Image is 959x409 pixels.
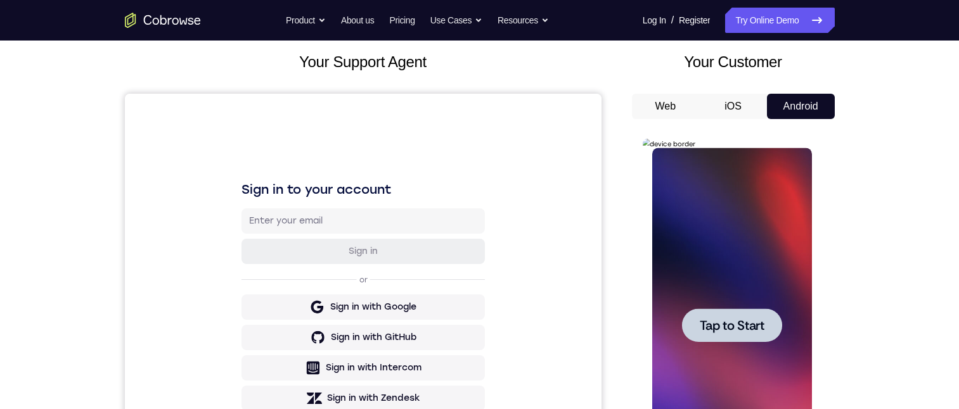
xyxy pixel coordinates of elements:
button: iOS [699,94,767,119]
a: Register [679,8,710,33]
button: Product [286,8,326,33]
a: Go to the home page [125,13,201,28]
h2: Your Customer [632,51,835,73]
div: Sign in with Google [205,207,292,220]
a: Log In [643,8,666,33]
a: Create a new account [214,328,304,337]
button: Android [767,94,835,119]
button: Web [632,94,700,119]
button: Sign in with Zendesk [117,292,360,317]
p: or [232,181,245,191]
div: Sign in with GitHub [206,237,292,250]
button: Sign in with Google [117,201,360,226]
h2: Your Support Agent [125,51,602,73]
span: / [671,13,674,28]
button: Sign in with GitHub [117,231,360,256]
div: Sign in with Zendesk [202,298,295,311]
a: Try Online Demo [725,8,834,33]
span: Tap to Start [57,180,122,193]
div: Sign in with Intercom [201,268,297,280]
p: Don't have an account? [117,327,360,337]
button: Sign in with Intercom [117,261,360,287]
a: Pricing [389,8,415,33]
button: Tap to Start [39,170,139,203]
a: About us [341,8,374,33]
button: Resources [498,8,549,33]
button: Use Cases [430,8,482,33]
